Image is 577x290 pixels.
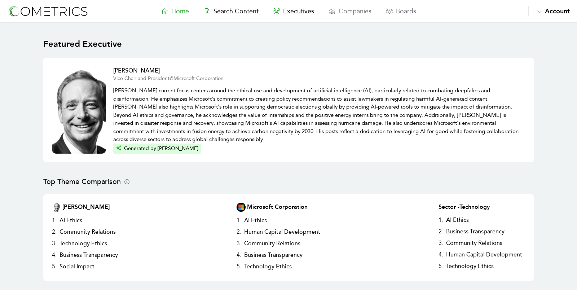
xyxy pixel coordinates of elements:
[545,7,570,15] span: Account
[237,215,241,226] h3: 1 .
[439,203,525,211] h2: Sector - Technology
[528,6,570,16] button: Account
[379,6,423,16] a: Boards
[237,226,241,238] h3: 2 .
[52,66,106,154] img: Executive Thumbnail
[113,66,525,82] a: [PERSON_NAME]Vice Chair and President@Microsoft Corporation
[52,215,57,226] h3: 1 .
[439,214,443,226] h3: 1 .
[52,249,57,261] h3: 4 .
[237,261,241,272] h3: 5 .
[247,203,308,212] h2: Microsoft Corporation
[237,203,246,212] img: Company Logo Thumbnail
[241,226,323,238] h3: Human Capital Development
[237,238,241,249] h3: 3 .
[241,261,295,272] h3: Technology Ethics
[154,6,196,16] a: Home
[443,214,472,226] h3: AI Ethics
[52,226,57,238] h3: 2 .
[57,249,121,261] h3: Business Transparency
[443,226,507,237] h3: Business Transparency
[396,7,416,15] span: Boards
[52,261,57,272] h3: 5 .
[43,38,534,50] h1: Featured Executive
[113,66,525,75] h2: [PERSON_NAME]
[241,249,305,261] h3: Business Transparency
[443,237,505,249] h3: Community Relations
[213,7,259,15] span: Search Content
[113,144,201,154] button: Generated by [PERSON_NAME]
[196,6,266,16] a: Search Content
[52,238,57,249] h3: 3 .
[7,5,88,18] img: logo-refresh-RPX2ODFg.svg
[321,6,379,16] a: Companies
[266,6,321,16] a: Executives
[439,260,443,272] h3: 5 .
[283,7,314,15] span: Executives
[113,75,525,82] p: Vice Chair and President @ Microsoft Corporation
[237,249,241,261] h3: 4 .
[52,203,61,212] img: Executive Thumbnail
[241,215,270,226] h3: AI Ethics
[443,260,497,272] h3: Technology Ethics
[57,226,119,238] h3: Community Relations
[57,261,97,272] h3: Social Impact
[241,238,303,249] h3: Community Relations
[439,249,443,260] h3: 4 .
[439,226,443,237] h3: 2 .
[43,177,534,187] h2: Top Theme Comparison
[57,215,85,226] h3: AI Ethics
[113,82,525,144] p: [PERSON_NAME] current focus centers around the ethical use and development of artificial intellig...
[57,238,110,249] h3: Technology Ethics
[443,249,525,260] h3: Human Capital Development
[171,7,189,15] span: Home
[439,237,443,249] h3: 3 .
[62,203,110,212] h2: [PERSON_NAME]
[339,7,371,15] span: Companies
